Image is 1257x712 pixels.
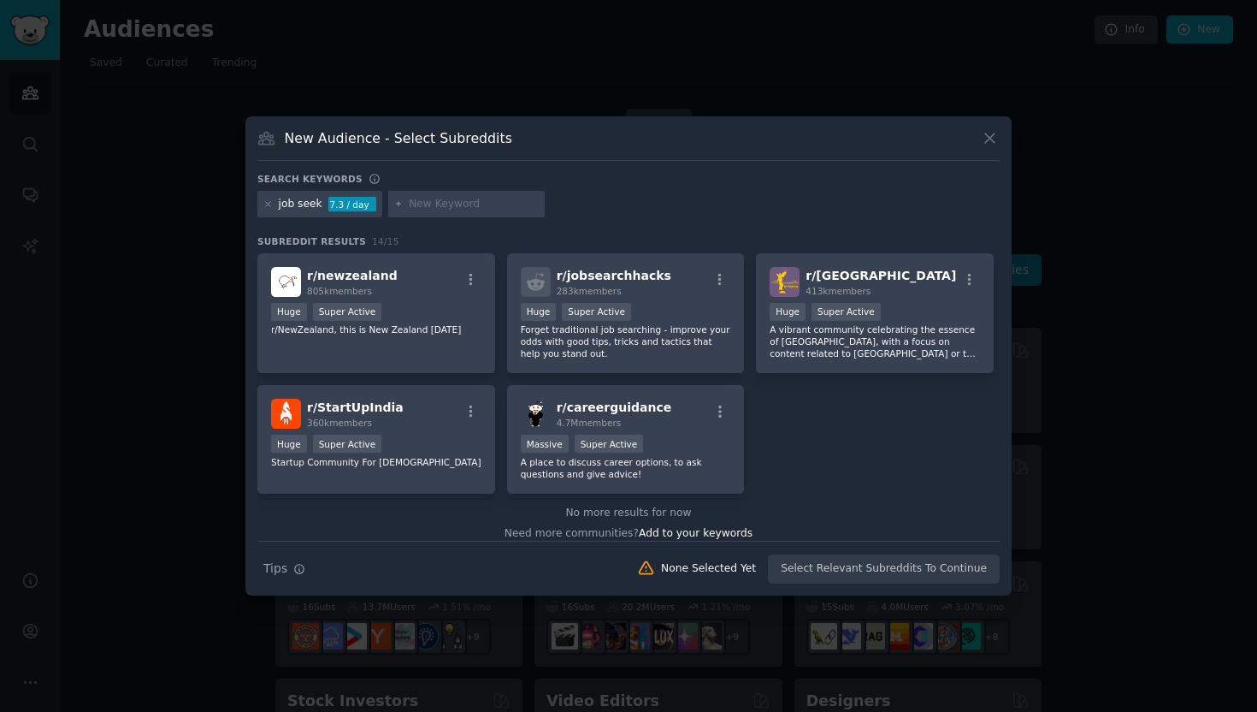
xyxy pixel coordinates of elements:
span: Tips [263,560,287,578]
p: A vibrant community celebrating the essence of [GEOGRAPHIC_DATA], with a focus on content related... [770,323,980,359]
button: Tips [257,554,311,584]
div: Super Active [313,303,382,321]
span: 4.7M members [557,418,622,428]
div: Super Active [313,435,382,453]
div: Huge [770,303,806,321]
h3: Search keywords [257,173,363,185]
h3: New Audience - Select Subreddits [285,129,512,147]
div: None Selected Yet [661,561,756,577]
span: 413k members [806,286,870,296]
div: Super Active [575,435,644,453]
img: kolkata [770,267,800,297]
span: 283k members [557,286,622,296]
div: Super Active [562,303,631,321]
span: r/ jobsearchhacks [557,269,671,282]
img: StartUpIndia [271,399,301,429]
div: Huge [271,435,307,453]
span: Add to your keywords [639,527,752,539]
div: Massive [521,435,569,453]
div: Huge [521,303,557,321]
div: Huge [271,303,307,321]
img: careerguidance [521,399,551,429]
span: 360k members [307,418,372,428]
span: 14 / 15 [372,236,399,246]
img: newzealand [271,267,301,297]
span: 805k members [307,286,372,296]
span: r/ careerguidance [557,400,672,414]
p: r/NewZealand, this is New Zealand [DATE] [271,323,481,335]
div: job seek [279,197,322,212]
span: Subreddit Results [257,235,366,247]
span: r/ StartUpIndia [307,400,404,414]
span: r/ [GEOGRAPHIC_DATA] [806,269,956,282]
div: Need more communities? [257,520,1000,542]
input: New Keyword [409,197,539,212]
p: A place to discuss career options, to ask questions and give advice! [521,456,731,480]
p: Forget traditional job searching - improve your odds with good tips, tricks and tactics that help... [521,323,731,359]
span: r/ newzealand [307,269,398,282]
p: Startup Community For [DEMOGRAPHIC_DATA] [271,456,481,468]
div: No more results for now [257,506,1000,521]
div: Super Active [811,303,881,321]
div: 7.3 / day [328,197,376,212]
